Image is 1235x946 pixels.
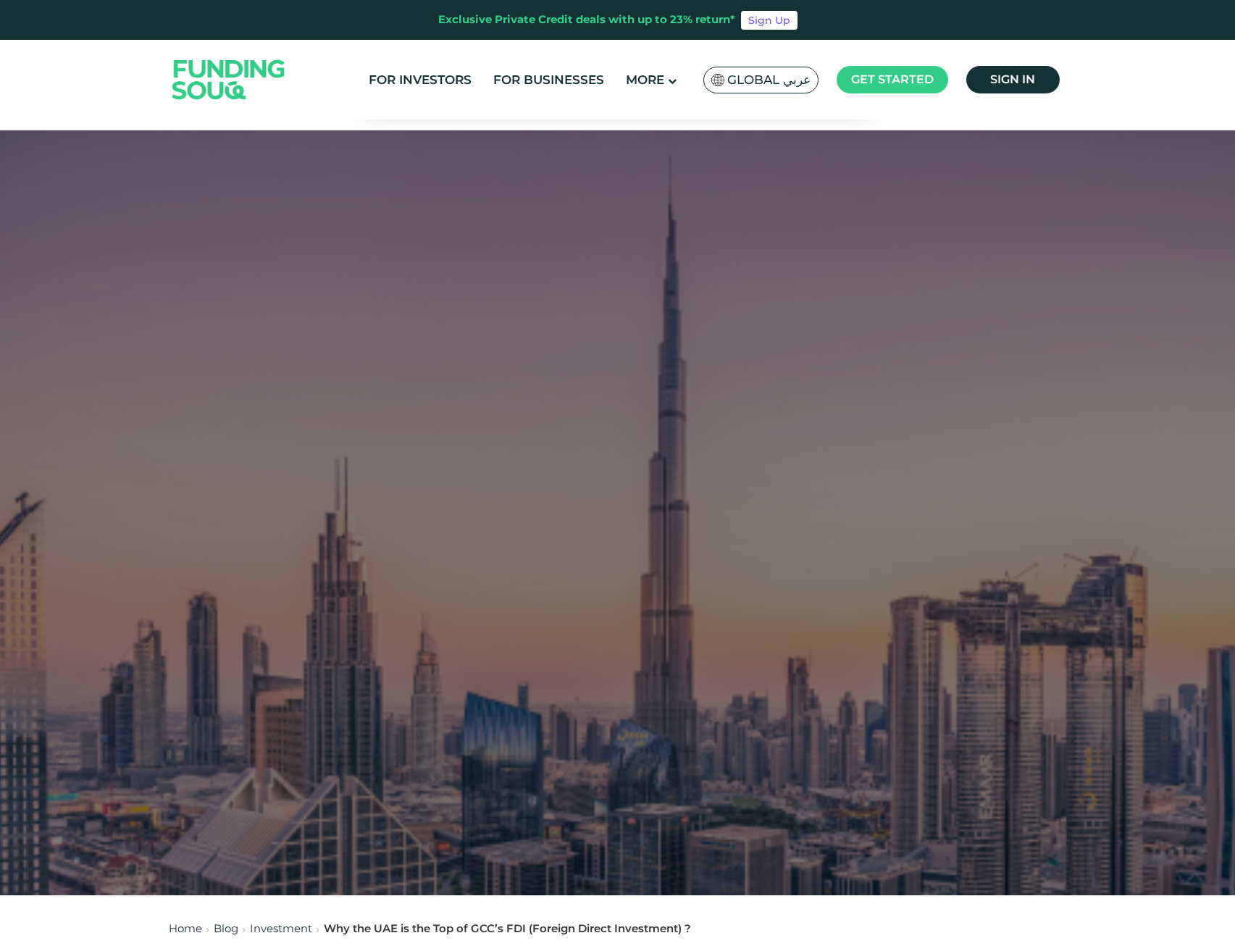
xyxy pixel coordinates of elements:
[324,921,691,937] div: Why the UAE is the Top of GCC’s FDI (Foreign Direct Investment) ?
[169,921,202,935] a: Home
[741,11,797,30] a: Sign Up
[438,12,735,28] div: Exclusive Private Credit deals with up to 23% return*
[851,72,934,86] span: Get started
[158,43,300,116] img: Logo
[711,74,724,86] img: SA Flag
[490,68,608,92] a: For Businesses
[214,921,238,935] a: Blog
[727,72,811,88] span: Global عربي
[365,68,475,92] a: For Investors
[990,72,1035,86] span: Sign in
[250,921,312,935] a: Investment
[966,66,1060,93] a: Sign in
[626,72,664,87] span: More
